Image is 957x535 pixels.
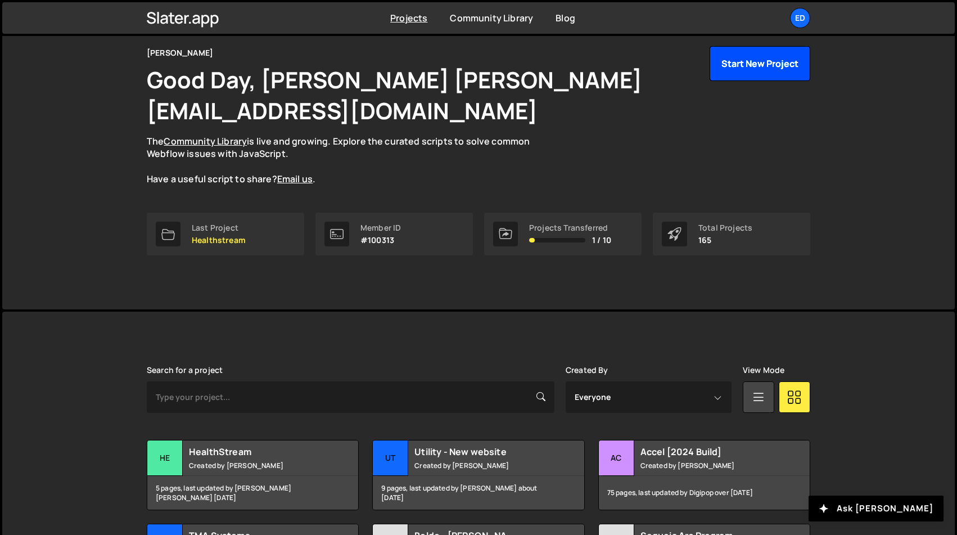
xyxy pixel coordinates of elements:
[529,223,611,232] div: Projects Transferred
[566,366,608,375] label: Created By
[390,12,427,24] a: Projects
[598,440,810,510] a: Ac Accel [2024 Build] Created by [PERSON_NAME] 75 pages, last updated by Digipop over [DATE]
[147,476,358,510] div: 5 pages, last updated by [PERSON_NAME] [PERSON_NAME] [DATE]
[450,12,533,24] a: Community Library
[164,135,247,147] a: Community Library
[698,236,752,245] p: 165
[710,46,810,81] button: Start New Project
[360,223,401,232] div: Member ID
[147,366,223,375] label: Search for a project
[147,440,183,476] div: He
[372,440,584,510] a: Ut Utility - New website Created by [PERSON_NAME] 9 pages, last updated by [PERSON_NAME] about [D...
[599,476,810,510] div: 75 pages, last updated by Digipop over [DATE]
[147,64,709,126] h1: Good Day, [PERSON_NAME] [PERSON_NAME][EMAIL_ADDRESS][DOMAIN_NAME]
[414,461,550,470] small: Created by [PERSON_NAME]
[192,236,246,245] p: Healthstream
[277,173,313,185] a: Email us
[360,236,401,245] p: #100313
[743,366,784,375] label: View Mode
[189,461,324,470] small: Created by [PERSON_NAME]
[147,440,359,510] a: He HealthStream Created by [PERSON_NAME] 5 pages, last updated by [PERSON_NAME] [PERSON_NAME] [DATE]
[599,440,634,476] div: Ac
[640,461,776,470] small: Created by [PERSON_NAME]
[414,446,550,458] h2: Utility - New website
[147,135,552,186] p: The is live and growing. Explore the curated scripts to solve common Webflow issues with JavaScri...
[698,223,752,232] div: Total Projects
[809,496,944,521] button: Ask [PERSON_NAME]
[640,446,776,458] h2: Accel [2024 Build]
[373,476,584,510] div: 9 pages, last updated by [PERSON_NAME] about [DATE]
[189,446,324,458] h2: HealthStream
[373,440,408,476] div: Ut
[592,236,611,245] span: 1 / 10
[147,213,304,255] a: Last Project Healthstream
[147,46,213,60] div: [PERSON_NAME]
[790,8,810,28] a: Ed
[147,381,554,413] input: Type your project...
[192,223,246,232] div: Last Project
[556,12,575,24] a: Blog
